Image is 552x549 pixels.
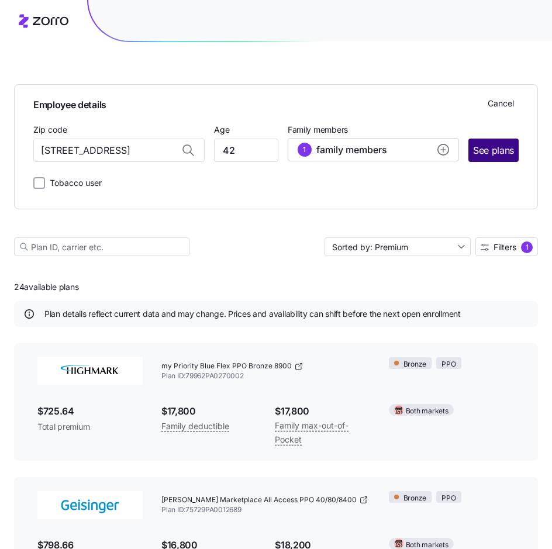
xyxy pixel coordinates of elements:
[483,94,519,113] button: Cancel
[441,493,456,504] span: PPO
[275,404,370,419] span: $17,800
[325,237,471,256] input: Sort by
[14,281,78,293] span: 24 available plans
[33,94,106,112] span: Employee details
[37,421,143,433] span: Total premium
[488,98,514,109] span: Cancel
[37,491,143,519] img: Geisinger
[473,143,514,158] span: See plans
[468,139,519,162] button: See plans
[44,308,461,320] span: Plan details reflect current data and may change. Prices and availability can shift before the ne...
[288,124,459,136] span: Family members
[37,357,143,385] img: Highmark BlueCross BlueShield
[437,144,449,156] svg: add icon
[275,419,370,447] span: Family max-out-of-Pocket
[288,138,459,161] button: 1family membersadd icon
[403,493,427,504] span: Bronze
[33,139,205,162] input: Zip code
[214,139,278,162] input: Age
[316,143,387,157] span: family members
[161,371,370,381] span: Plan ID: 79962PA0270002
[161,495,357,505] span: [PERSON_NAME] Marketplace All Access PPO 40/80/8400
[33,123,67,136] label: Zip code
[521,241,533,253] div: 1
[441,359,456,370] span: PPO
[161,361,292,371] span: my Priority Blue Flex PPO Bronze 8900
[406,406,448,417] span: Both markets
[161,505,370,515] span: Plan ID: 75729PA0012689
[37,404,143,419] span: $725.64
[298,143,312,157] div: 1
[403,359,427,370] span: Bronze
[214,123,230,136] label: Age
[161,404,256,419] span: $17,800
[14,237,189,256] input: Plan ID, carrier etc.
[161,419,229,433] span: Family deductible
[45,176,102,190] label: Tobacco user
[494,243,516,251] span: Filters
[475,237,538,256] button: Filters1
